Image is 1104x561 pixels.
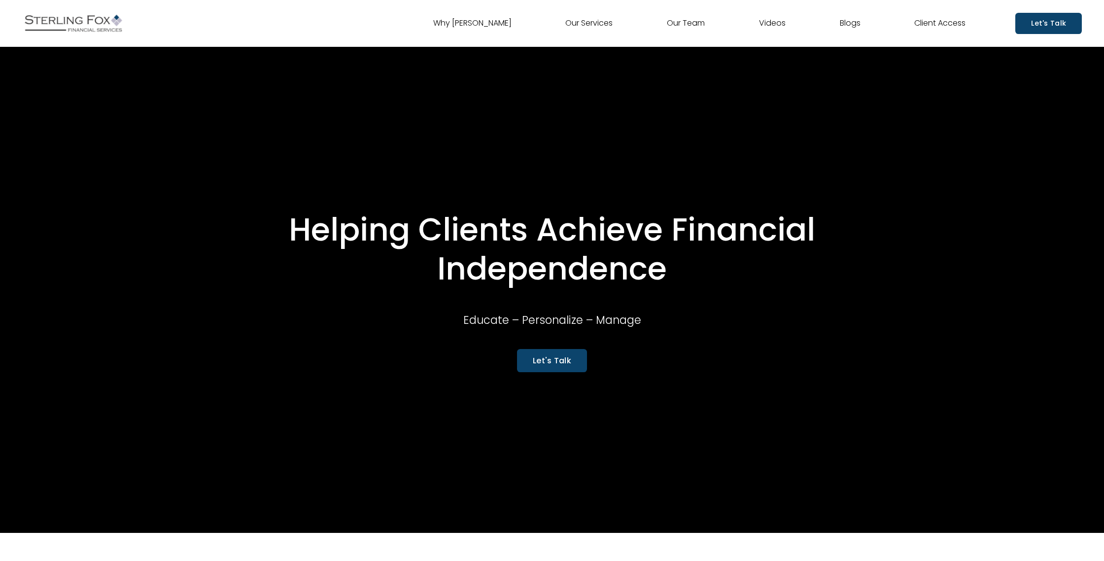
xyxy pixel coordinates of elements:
a: Why [PERSON_NAME] [433,15,512,31]
a: Let's Talk [517,349,587,372]
h1: Helping Clients Achieve Financial Independence [207,210,897,288]
a: Let's Talk [1015,13,1082,34]
a: Blogs [840,15,861,31]
a: Our Team [667,15,705,31]
a: Our Services [565,15,613,31]
img: Sterling Fox Financial Services [22,11,125,35]
p: Educate – Personalize – Manage [410,310,694,330]
a: Videos [759,15,786,31]
a: Client Access [914,15,966,31]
